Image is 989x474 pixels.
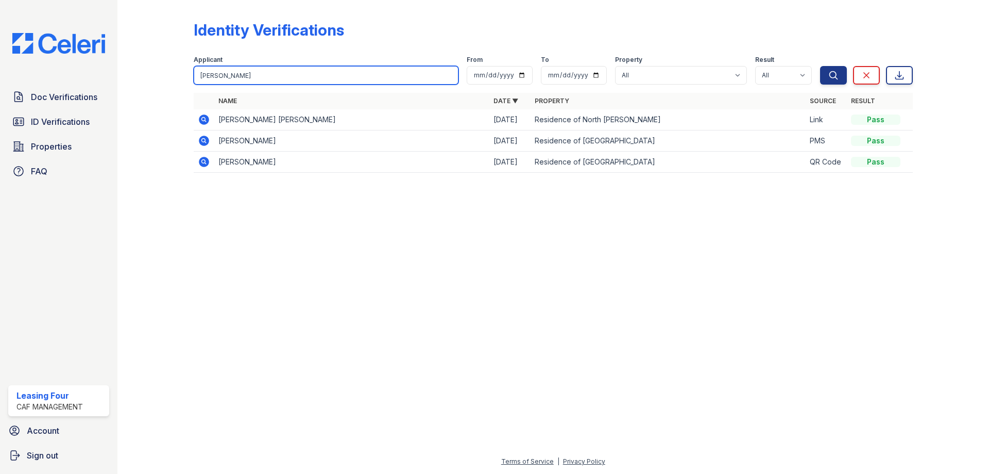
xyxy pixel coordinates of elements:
[4,420,113,441] a: Account
[755,56,774,64] label: Result
[16,402,83,412] div: CAF Management
[194,56,223,64] label: Applicant
[489,130,531,152] td: [DATE]
[851,136,900,146] div: Pass
[8,161,109,182] a: FAQ
[218,97,237,105] a: Name
[214,109,489,130] td: [PERSON_NAME] [PERSON_NAME]
[27,449,58,462] span: Sign out
[615,56,642,64] label: Property
[501,457,554,465] a: Terms of Service
[31,91,97,103] span: Doc Verifications
[194,66,458,85] input: Search by name or phone number
[806,152,847,173] td: QR Code
[851,157,900,167] div: Pass
[467,56,483,64] label: From
[489,109,531,130] td: [DATE]
[214,152,489,173] td: [PERSON_NAME]
[4,445,113,466] a: Sign out
[531,152,806,173] td: Residence of [GEOGRAPHIC_DATA]
[851,97,875,105] a: Result
[535,97,569,105] a: Property
[810,97,836,105] a: Source
[31,165,47,177] span: FAQ
[214,130,489,152] td: [PERSON_NAME]
[806,130,847,152] td: PMS
[806,109,847,130] td: Link
[8,111,109,132] a: ID Verifications
[27,424,59,437] span: Account
[531,130,806,152] td: Residence of [GEOGRAPHIC_DATA]
[493,97,518,105] a: Date ▼
[489,152,531,173] td: [DATE]
[31,140,72,153] span: Properties
[541,56,549,64] label: To
[563,457,605,465] a: Privacy Policy
[531,109,806,130] td: Residence of North [PERSON_NAME]
[851,115,900,125] div: Pass
[557,457,559,465] div: |
[31,116,90,128] span: ID Verifications
[8,87,109,107] a: Doc Verifications
[4,33,113,54] img: CE_Logo_Blue-a8612792a0a2168367f1c8372b55b34899dd931a85d93a1a3d3e32e68fde9ad4.png
[8,136,109,157] a: Properties
[194,21,344,39] div: Identity Verifications
[16,389,83,402] div: Leasing Four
